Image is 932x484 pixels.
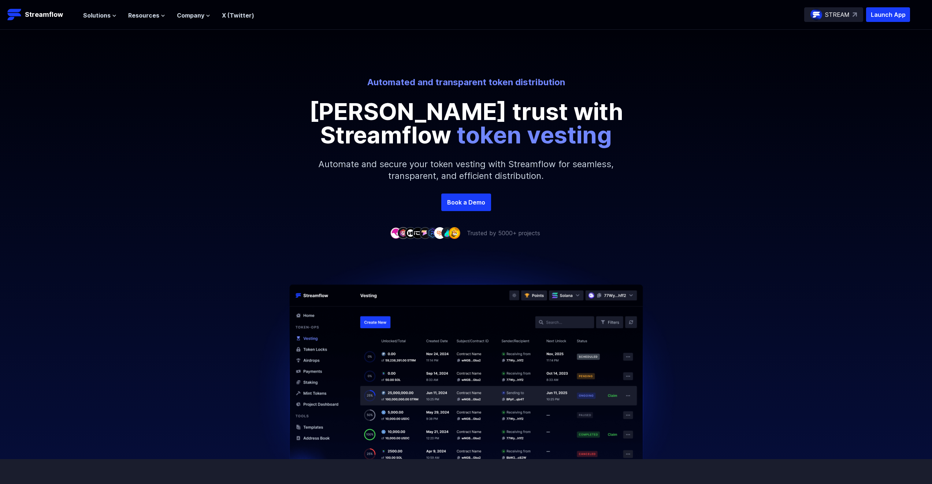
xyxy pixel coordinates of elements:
img: company-3 [405,227,416,239]
button: Company [177,11,210,20]
p: Streamflow [25,10,63,20]
img: Hero Image [241,237,691,459]
span: Resources [128,11,159,20]
button: Solutions [83,11,116,20]
span: Company [177,11,204,20]
p: Automated and transparent token distribution [263,76,669,88]
img: company-9 [449,227,460,239]
img: company-8 [441,227,453,239]
img: streamflow-logo-circle.png [810,9,822,20]
p: STREAM [825,10,850,19]
p: Automate and secure your token vesting with Streamflow for seamless, transparent, and efficient d... [309,147,624,194]
a: Book a Demo [441,194,491,211]
a: Streamflow [7,7,76,22]
img: company-7 [434,227,446,239]
button: Resources [128,11,165,20]
img: company-6 [427,227,438,239]
a: STREAM [804,7,863,22]
img: company-4 [412,227,424,239]
a: X (Twitter) [222,12,254,19]
span: token vesting [457,121,612,149]
p: Trusted by 5000+ projects [467,229,540,237]
span: Solutions [83,11,111,20]
img: company-2 [397,227,409,239]
button: Launch App [866,7,910,22]
img: top-right-arrow.svg [853,12,857,17]
img: company-1 [390,227,402,239]
img: company-5 [419,227,431,239]
p: [PERSON_NAME] trust with Streamflow [301,100,631,147]
img: Streamflow Logo [7,7,22,22]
